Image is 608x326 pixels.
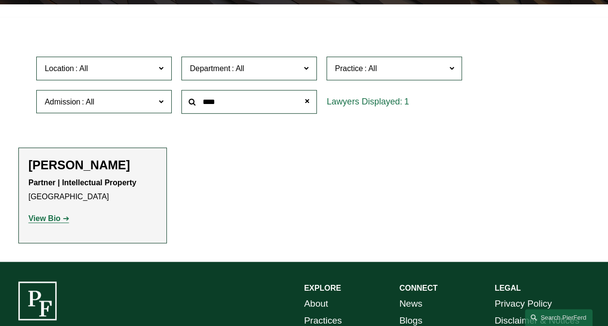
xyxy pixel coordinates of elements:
[525,309,593,326] a: Search this site
[304,284,341,292] strong: EXPLORE
[29,176,157,204] p: [GEOGRAPHIC_DATA]
[29,158,157,172] h2: [PERSON_NAME]
[399,296,422,312] a: News
[494,284,520,292] strong: LEGAL
[304,296,328,312] a: About
[44,98,80,106] span: Admission
[335,64,363,73] span: Practice
[404,97,409,106] span: 1
[29,214,60,222] strong: View Bio
[399,284,437,292] strong: CONNECT
[29,214,69,222] a: View Bio
[494,296,551,312] a: Privacy Policy
[190,64,230,73] span: Department
[44,64,74,73] span: Location
[29,178,136,187] strong: Partner | Intellectual Property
